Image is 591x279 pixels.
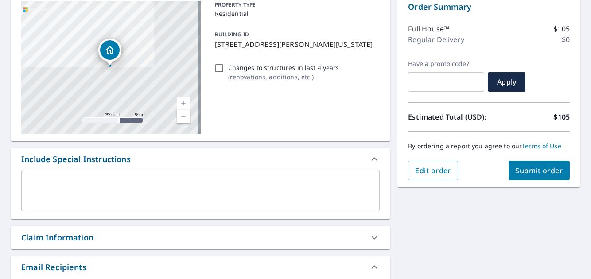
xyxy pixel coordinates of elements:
[11,256,390,278] div: Email Recipients
[21,153,131,165] div: Include Special Instructions
[11,148,390,170] div: Include Special Instructions
[509,161,570,180] button: Submit order
[408,142,570,150] p: By ordering a report you agree to our
[562,34,570,45] p: $0
[21,232,93,244] div: Claim Information
[408,112,489,122] p: Estimated Total (USD):
[553,23,570,34] p: $105
[408,23,449,34] p: Full House™
[516,166,563,175] span: Submit order
[408,60,484,68] label: Have a promo code?
[408,34,464,45] p: Regular Delivery
[408,161,458,180] button: Edit order
[215,9,377,18] p: Residential
[553,112,570,122] p: $105
[215,39,377,50] p: [STREET_ADDRESS][PERSON_NAME][US_STATE]
[215,1,377,9] p: PROPERTY TYPE
[488,72,525,92] button: Apply
[522,142,561,150] a: Terms of Use
[11,226,390,249] div: Claim Information
[408,1,570,13] p: Order Summary
[98,39,121,66] div: Dropped pin, building 1, Residential property, 4702 Windom Pl NW Washington, DC 20016
[177,110,190,123] a: Current Level 17, Zoom Out
[215,31,249,38] p: BUILDING ID
[228,63,339,72] p: Changes to structures in last 4 years
[495,77,518,87] span: Apply
[228,72,339,81] p: ( renovations, additions, etc. )
[21,261,86,273] div: Email Recipients
[177,97,190,110] a: Current Level 17, Zoom In
[415,166,451,175] span: Edit order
